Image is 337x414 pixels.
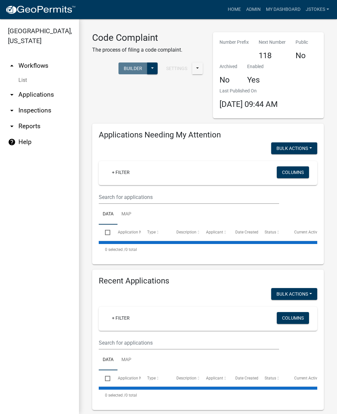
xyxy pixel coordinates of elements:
[294,376,322,380] span: Current Activity
[220,87,278,94] p: Last Published On
[99,190,279,204] input: Search for applications
[107,166,135,178] a: + Filter
[99,225,111,240] datatable-header-cell: Select
[99,336,279,350] input: Search for applications
[170,225,199,240] datatable-header-cell: Description
[277,166,309,178] button: Columns
[303,3,332,16] a: jstokes
[118,62,147,74] button: Builder
[296,51,308,61] h4: No
[200,370,229,386] datatable-header-cell: Applicant
[92,32,182,43] h3: Code Complaint
[220,39,249,46] p: Number Prefix
[220,75,237,85] h4: No
[265,230,276,234] span: Status
[247,63,264,70] p: Enabled
[296,39,308,46] p: Public
[92,46,182,54] p: The process of filing a code complaint.
[107,312,135,324] a: + Filter
[265,376,276,380] span: Status
[258,225,288,240] datatable-header-cell: Status
[105,247,125,252] span: 0 selected /
[229,370,258,386] datatable-header-cell: Date Created
[117,350,135,371] a: Map
[99,370,111,386] datatable-header-cell: Select
[8,91,16,99] i: arrow_drop_down
[235,230,258,234] span: Date Created
[206,376,223,380] span: Applicant
[141,225,170,240] datatable-header-cell: Type
[277,312,309,324] button: Columns
[206,230,223,234] span: Applicant
[247,75,264,85] h4: Yes
[288,370,317,386] datatable-header-cell: Current Activity
[294,230,322,234] span: Current Activity
[229,225,258,240] datatable-header-cell: Date Created
[263,3,303,16] a: My Dashboard
[288,225,317,240] datatable-header-cell: Current Activity
[117,204,135,225] a: Map
[258,370,288,386] datatable-header-cell: Status
[259,39,286,46] p: Next Number
[176,376,196,380] span: Description
[99,387,317,403] div: 0 total
[200,225,229,240] datatable-header-cell: Applicant
[99,204,117,225] a: Data
[111,370,141,386] datatable-header-cell: Application Number
[99,130,317,140] h4: Applications Needing My Attention
[99,276,317,286] h4: Recent Applications
[118,376,154,380] span: Application Number
[105,393,125,398] span: 0 selected /
[8,122,16,130] i: arrow_drop_down
[118,230,154,234] span: Application Number
[176,230,196,234] span: Description
[271,142,317,154] button: Bulk Actions
[225,3,244,16] a: Home
[147,230,156,234] span: Type
[259,51,286,61] h4: 118
[8,62,16,70] i: arrow_drop_up
[220,100,278,109] span: [DATE] 09:44 AM
[141,370,170,386] datatable-header-cell: Type
[99,350,117,371] a: Data
[111,225,141,240] datatable-header-cell: Application Number
[271,288,317,300] button: Bulk Actions
[170,370,199,386] datatable-header-cell: Description
[147,376,156,380] span: Type
[8,107,16,114] i: arrow_drop_down
[235,376,258,380] span: Date Created
[8,138,16,146] i: help
[99,241,317,258] div: 0 total
[244,3,263,16] a: Admin
[161,62,193,74] button: Settings
[220,63,237,70] p: Archived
